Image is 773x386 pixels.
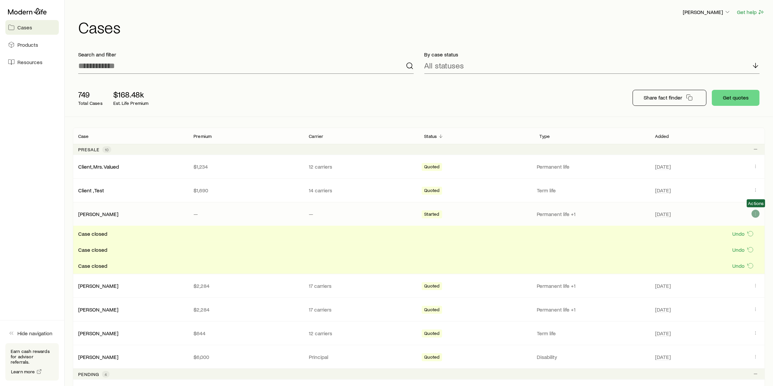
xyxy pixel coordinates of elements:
p: Permanent life +1 [537,282,647,289]
button: Undo [732,262,754,270]
a: Client, Mrs. Valued [78,163,119,170]
p: 749 [78,90,103,99]
span: Products [17,41,38,48]
p: Permanent life +1 [537,211,647,217]
p: Status [424,134,437,139]
p: By case status [424,51,760,58]
p: Est. Life Premium [113,101,149,106]
div: [PERSON_NAME] [78,211,118,218]
p: Presale [78,147,100,152]
p: — [194,211,298,217]
a: Client , Test [78,187,104,193]
p: Pending [78,372,99,377]
p: Disability [537,354,647,360]
span: Quoted [424,354,440,361]
span: [DATE] [655,282,671,289]
p: Term life [537,330,647,337]
span: [DATE] [655,354,671,360]
p: $1,234 [194,163,298,170]
p: Added [655,134,669,139]
div: [PERSON_NAME] [78,354,118,361]
p: Earn cash rewards for advisor referrals. [11,349,53,365]
a: Cases [5,20,59,35]
p: $644 [194,330,298,337]
div: [PERSON_NAME] [78,306,118,313]
a: Resources [5,55,59,69]
button: Undo [732,230,754,238]
p: Undo [732,246,745,253]
span: Learn more [11,369,35,374]
span: 4 [105,372,107,377]
span: Case closed [78,230,107,237]
span: Case closed [78,246,107,253]
span: Quoted [424,188,440,195]
button: Get help [737,8,765,16]
p: 17 carriers [309,282,413,289]
p: 14 carriers [309,187,413,194]
p: Permanent life +1 [537,306,647,313]
div: [PERSON_NAME] [78,282,118,289]
span: Quoted [424,164,440,171]
h1: Cases [78,19,765,35]
button: Get quotes [712,90,760,106]
span: Quoted [424,331,440,338]
p: Share fact finder [644,94,682,101]
span: Actions [748,201,764,206]
button: Hide navigation [5,326,59,341]
p: Principal [309,354,413,360]
p: 12 carriers [309,330,413,337]
p: Type [540,134,550,139]
p: 17 carriers [309,306,413,313]
span: Quoted [424,283,440,290]
a: [PERSON_NAME] [78,306,118,313]
div: Earn cash rewards for advisor referrals.Learn more [5,343,59,381]
p: $2,284 [194,282,298,289]
button: [PERSON_NAME] [682,8,731,16]
button: Undo [732,246,754,254]
span: [DATE] [655,306,671,313]
a: [PERSON_NAME] [78,354,118,360]
a: [PERSON_NAME] [78,282,118,289]
a: [PERSON_NAME] [78,211,118,217]
span: Started [424,211,439,218]
span: [DATE] [655,330,671,337]
span: [DATE] [655,163,671,170]
span: [DATE] [655,187,671,194]
p: Term life [537,187,647,194]
p: [PERSON_NAME] [683,9,731,15]
p: Permanent life [537,163,647,170]
p: $1,690 [194,187,298,194]
p: Total Cases [78,101,103,106]
span: Resources [17,59,42,65]
span: Cases [17,24,32,31]
p: Search and filter [78,51,414,58]
p: $2,284 [194,306,298,313]
p: $168.48k [113,90,149,99]
button: Share fact finder [633,90,706,106]
a: [PERSON_NAME] [78,330,118,336]
p: Undo [732,262,745,269]
p: Undo [732,230,745,237]
span: Quoted [424,307,440,314]
span: Hide navigation [17,330,52,337]
span: 10 [105,147,109,152]
p: 12 carriers [309,163,413,170]
a: Products [5,37,59,52]
p: — [309,211,413,217]
p: Premium [194,134,212,139]
p: All statuses [424,61,464,70]
p: $6,000 [194,354,298,360]
p: Carrier [309,134,323,139]
span: [DATE] [655,211,671,217]
span: Case closed [78,262,107,269]
p: Case [78,134,89,139]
